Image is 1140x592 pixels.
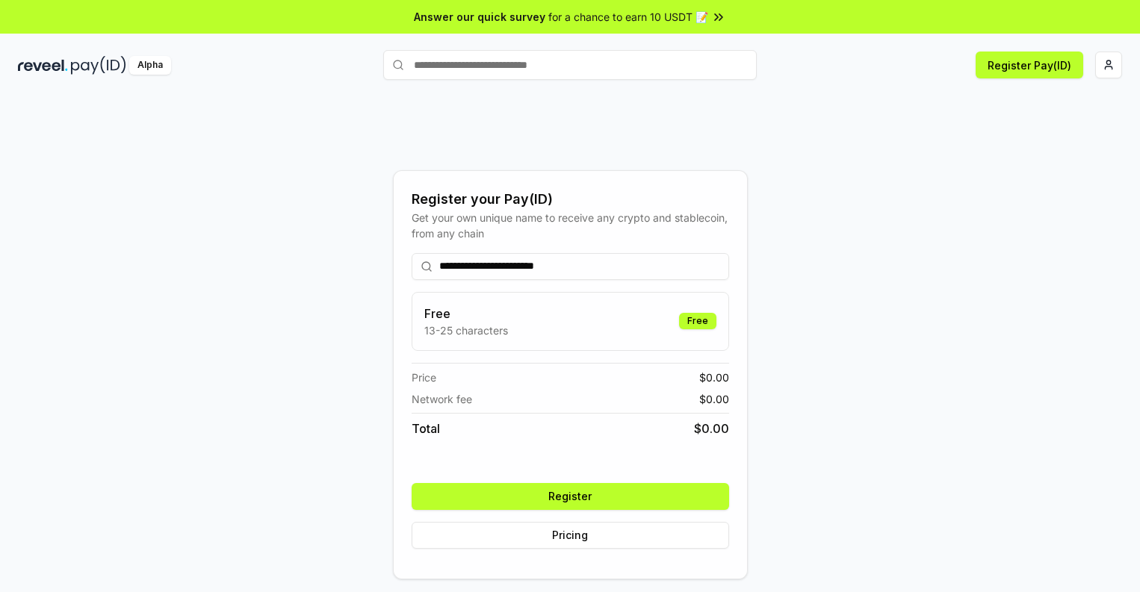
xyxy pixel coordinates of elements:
[424,323,508,338] p: 13-25 characters
[71,56,126,75] img: pay_id
[412,370,436,385] span: Price
[699,391,729,407] span: $ 0.00
[976,52,1083,78] button: Register Pay(ID)
[129,56,171,75] div: Alpha
[699,370,729,385] span: $ 0.00
[412,189,729,210] div: Register your Pay(ID)
[412,420,440,437] span: Total
[412,391,472,407] span: Network fee
[694,420,729,437] span: $ 0.00
[548,9,708,25] span: for a chance to earn 10 USDT 📝
[414,9,545,25] span: Answer our quick survey
[412,210,729,241] div: Get your own unique name to receive any crypto and stablecoin, from any chain
[412,522,729,549] button: Pricing
[18,56,68,75] img: reveel_dark
[412,483,729,510] button: Register
[679,313,716,329] div: Free
[424,305,508,323] h3: Free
